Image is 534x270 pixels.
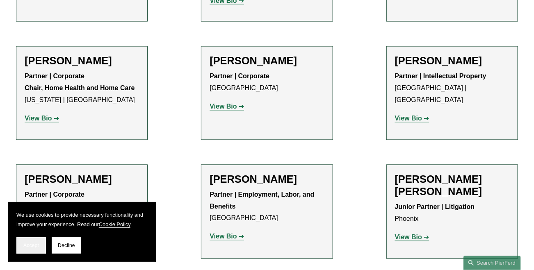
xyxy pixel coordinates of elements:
strong: Partner | Corporate [25,73,84,80]
p: [GEOGRAPHIC_DATA] | [GEOGRAPHIC_DATA] [25,189,139,225]
strong: Partner | Corporate [210,73,269,80]
span: Accept [23,243,39,248]
p: [GEOGRAPHIC_DATA] [210,189,324,225]
a: View Bio [25,115,59,122]
p: Phoenix [395,202,509,225]
strong: Partner | Employment, Labor, and Benefits [210,191,316,210]
a: View Bio [395,115,429,122]
p: [GEOGRAPHIC_DATA] | [GEOGRAPHIC_DATA] [395,71,509,106]
p: We use cookies to provide necessary functionality and improve your experience. Read our . [16,210,148,229]
button: Accept [16,237,46,254]
h2: [PERSON_NAME] [25,173,139,186]
strong: View Bio [395,115,422,122]
a: Cookie Policy [99,221,130,227]
h2: [PERSON_NAME] [395,55,509,68]
strong: View Bio [210,103,237,110]
p: [GEOGRAPHIC_DATA] [210,71,324,95]
strong: Partner | Corporate [25,191,84,198]
a: View Bio [210,103,244,110]
button: Decline [52,237,81,254]
strong: View Bio [210,233,237,240]
strong: Junior Partner | Litigation [395,204,475,211]
section: Cookie banner [8,202,156,262]
h2: [PERSON_NAME] [PERSON_NAME] [395,173,509,199]
strong: View Bio [395,234,422,241]
h2: [PERSON_NAME] [210,173,324,186]
strong: View Bio [25,115,52,122]
strong: Chair, Home Health and Home Care [25,85,135,92]
span: Decline [58,243,75,248]
a: View Bio [395,234,429,241]
a: Search this site [463,256,521,270]
a: View Bio [210,233,244,240]
h2: [PERSON_NAME] [210,55,324,68]
p: [US_STATE] | [GEOGRAPHIC_DATA] [25,71,139,106]
h2: [PERSON_NAME] [25,55,139,68]
strong: Partner | Intellectual Property [395,73,486,80]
